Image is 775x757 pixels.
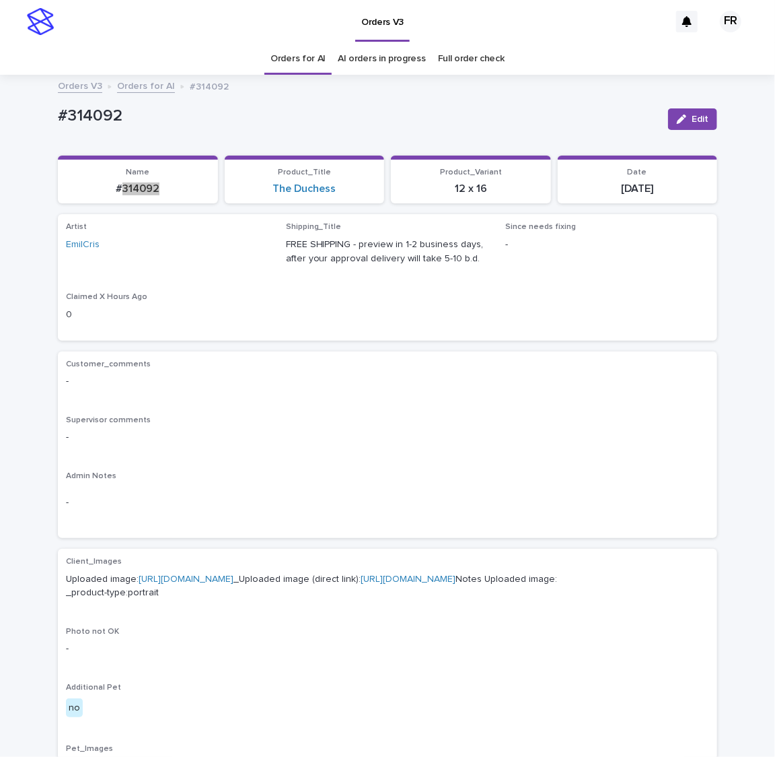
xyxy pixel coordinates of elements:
[58,106,657,126] p: #314092
[66,416,151,424] span: Supervisor comments
[399,183,543,195] p: 12 x 16
[66,430,709,445] p: -
[272,183,336,195] a: The Duchess
[58,77,102,93] a: Orders V3
[692,114,708,124] span: Edit
[66,223,87,231] span: Artist
[286,238,490,266] p: FREE SHIPPING - preview in 1-2 business days, after your approval delivery will take 5-10 b.d.
[66,472,116,480] span: Admin Notes
[668,108,717,130] button: Edit
[190,78,229,93] p: #314092
[66,183,210,195] p: #314092
[66,642,709,656] p: -
[117,77,175,93] a: Orders for AI
[505,238,709,252] p: -
[66,293,147,301] span: Claimed X Hours Ago
[628,168,647,176] span: Date
[66,558,122,566] span: Client_Images
[66,745,113,753] span: Pet_Images
[66,698,83,718] div: no
[566,183,710,195] p: [DATE]
[139,574,233,584] a: [URL][DOMAIN_NAME]
[66,572,709,601] p: Uploaded image: _Uploaded image (direct link): Notes Uploaded image: _product-type:portrait
[66,684,121,692] span: Additional Pet
[66,628,119,636] span: Photo not OK
[361,574,455,584] a: [URL][DOMAIN_NAME]
[338,43,426,75] a: AI orders in progress
[438,43,505,75] a: Full order check
[126,168,149,176] span: Name
[66,308,270,322] p: 0
[278,168,331,176] span: Product_Title
[270,43,326,75] a: Orders for AI
[440,168,502,176] span: Product_Variant
[66,496,709,510] p: -
[720,11,741,32] div: FR
[66,238,100,252] a: EmilCris
[66,374,709,389] p: -
[66,360,151,368] span: Customer_comments
[286,223,342,231] span: Shipping_Title
[27,8,54,35] img: stacker-logo-s-only.png
[505,223,576,231] span: Since needs fixing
